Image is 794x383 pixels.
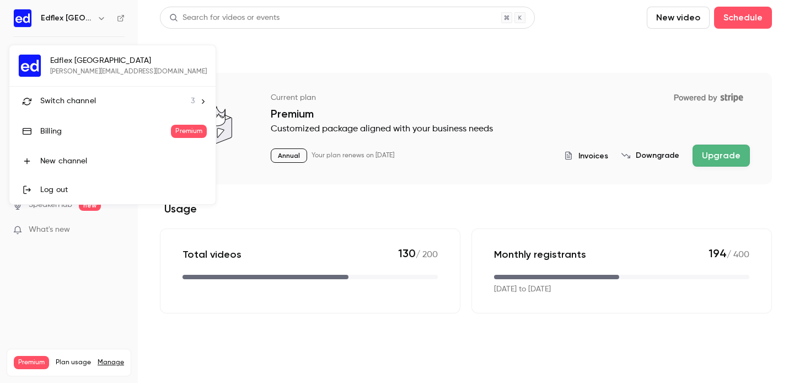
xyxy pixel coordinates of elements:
div: New channel [40,156,207,167]
span: Switch channel [40,95,96,107]
div: Log out [40,184,207,195]
span: 3 [191,95,195,107]
span: Premium [171,125,207,138]
div: Billing [40,126,171,137]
